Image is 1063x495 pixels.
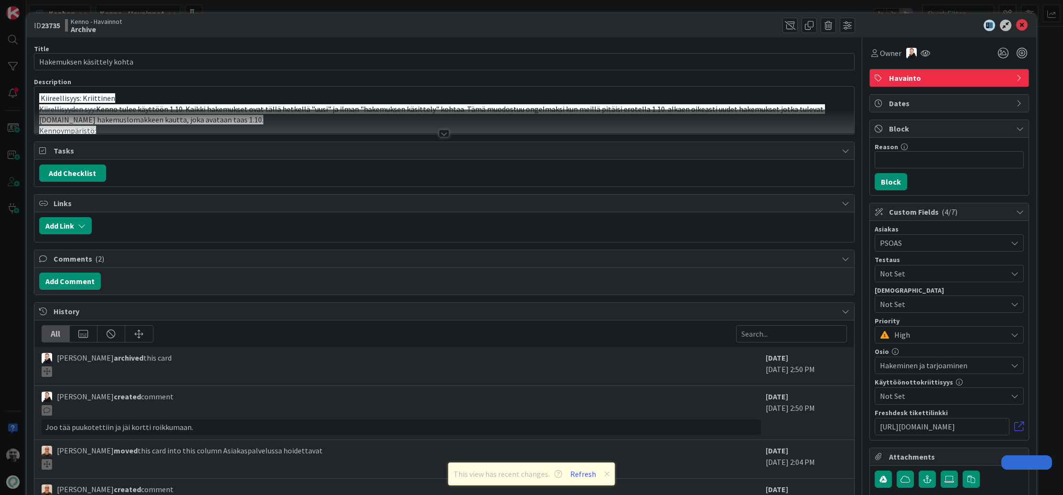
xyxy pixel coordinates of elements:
span: Comments [54,253,837,264]
div: Testaus [875,256,1024,263]
span: Kenno - Havainnot [71,18,122,25]
span: Not Set [880,390,1007,402]
span: High [894,328,1002,341]
span: [PERSON_NAME] this card [57,352,172,377]
span: Custom Fields [889,206,1011,218]
b: [DATE] [766,353,788,363]
button: Refresh [567,468,599,480]
img: AN [42,353,52,363]
button: Add Link [39,217,92,234]
span: Dates [889,98,1011,109]
div: Priority [875,318,1024,324]
span: Kiirellisyyden syy: [39,104,96,114]
img: AN [906,48,917,58]
div: [DATE] 2:50 PM [766,352,847,381]
span: Links [54,198,837,209]
span: Description [34,77,71,86]
span: ( 2 ) [95,254,104,264]
div: Käyttöönottokriittisyys [875,379,1024,385]
b: created [114,392,141,401]
b: moved [114,446,138,455]
span: History [54,306,837,317]
span: Block [889,123,1011,134]
span: Attachments [889,451,1011,462]
span: [PERSON_NAME] comment [57,391,174,416]
img: MK [42,446,52,456]
b: [DATE] [766,392,788,401]
span: Havainto [889,72,1011,84]
span: Tasks [54,145,837,156]
b: created [114,484,141,494]
span: [PERSON_NAME] this card into this column Asiakaspalvelussa hoidettavat [57,445,323,470]
b: 23735 [41,21,60,30]
div: Asiakas [875,226,1024,232]
div: Joo tää puukotettiin ja jäi kortti roikkumaan. [42,419,761,435]
b: [DATE] [766,446,788,455]
div: [DATE] 2:50 PM [766,391,847,435]
div: Osio [875,348,1024,355]
img: MK [42,484,52,495]
span: Hakeminen ja tarjoaminen [880,360,1007,371]
div: [DATE] 2:04 PM [766,445,847,473]
span: PSOAS [880,237,1007,249]
label: Title [34,44,49,53]
div: [DEMOGRAPHIC_DATA] [875,287,1024,294]
input: type card name here... [34,53,855,70]
div: All [42,326,70,342]
span: ( 4/7 ) [942,207,957,217]
span: Kenno tulee käyttöön 1.10. Kaikki hakemukset ovat tällä hetkellä "uusi" ja ilman "hakemuksen käsi... [39,104,825,125]
span: Owner [880,47,901,59]
span: Not Set [880,298,1007,310]
div: Freshdesk tikettilinkki [875,409,1024,416]
span: Not Set [880,268,1007,279]
span: This view has recent changes. [454,468,562,480]
b: [DATE] [766,484,788,494]
img: AN [42,392,52,402]
button: Block [875,173,907,190]
button: Add Comment [39,273,101,290]
button: Add Checklist [39,165,106,182]
span: Kiireellisyys: Kriittinen [41,93,115,103]
input: Search... [736,325,847,342]
label: Reason [875,143,898,151]
b: archived [114,353,143,363]
span: ID [34,20,60,31]
b: Archive [71,25,122,33]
